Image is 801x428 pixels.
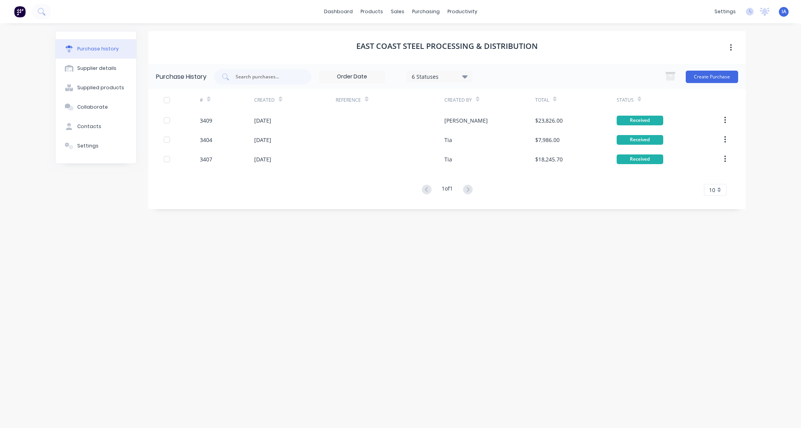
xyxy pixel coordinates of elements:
div: products [357,6,387,17]
div: $7,986.00 [535,136,560,144]
div: Purchase History [156,72,206,81]
div: Created [254,97,275,104]
div: Contacts [77,123,101,130]
input: Search purchases... [235,73,299,81]
div: Status [617,97,634,104]
div: [PERSON_NAME] [444,116,488,125]
div: Tia [444,136,452,144]
div: Collaborate [77,104,108,111]
button: Contacts [55,117,136,136]
h1: East Coast Steel Processing & Distribution [356,42,538,51]
button: Settings [55,136,136,156]
div: 1 of 1 [442,184,453,196]
div: Purchase history [77,45,119,52]
div: [DATE] [254,116,271,125]
div: $18,245.70 [535,155,563,163]
span: 10 [709,186,715,194]
div: [DATE] [254,155,271,163]
div: Created By [444,97,472,104]
div: [DATE] [254,136,271,144]
button: Create Purchase [686,71,738,83]
div: Received [617,135,663,145]
div: 3407 [200,155,212,163]
div: purchasing [408,6,444,17]
div: $23,826.00 [535,116,563,125]
div: Reference [336,97,361,104]
div: Supplier details [77,65,116,72]
span: IA [782,8,786,15]
div: 3409 [200,116,212,125]
div: Tia [444,155,452,163]
div: 6 Statuses [412,72,467,80]
button: Supplier details [55,59,136,78]
div: Settings [77,142,99,149]
div: # [200,97,203,104]
button: Purchase history [55,39,136,59]
img: Factory [14,6,26,17]
div: Received [617,116,663,125]
button: Collaborate [55,97,136,117]
div: Supplied products [77,84,124,91]
div: sales [387,6,408,17]
div: settings [711,6,740,17]
div: 3404 [200,136,212,144]
div: Total [535,97,549,104]
div: Received [617,154,663,164]
a: dashboard [320,6,357,17]
button: Supplied products [55,78,136,97]
div: productivity [444,6,481,17]
input: Order Date [319,71,385,83]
